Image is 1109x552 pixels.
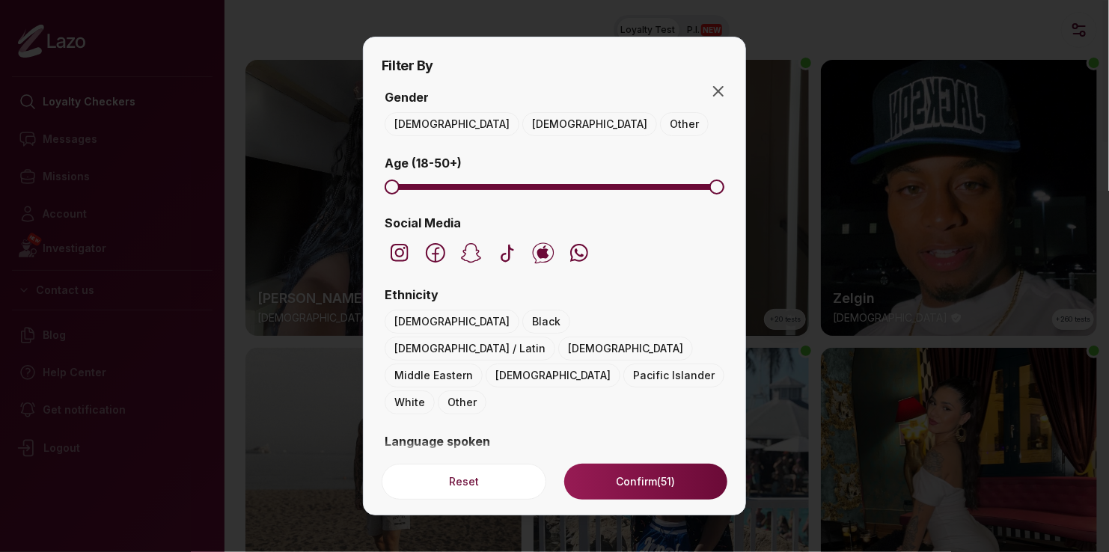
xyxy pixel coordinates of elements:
button: [DEMOGRAPHIC_DATA] [522,112,657,136]
label: Ethnicity [382,286,727,304]
span: Maximum [709,180,724,194]
button: Middle Eastern [385,364,483,387]
button: [DEMOGRAPHIC_DATA] [385,112,519,136]
button: Other [438,390,486,414]
button: Black [522,310,570,334]
button: Pacific Islander [623,364,724,387]
button: [DEMOGRAPHIC_DATA] [558,337,693,361]
label: Language spoken [382,432,727,450]
button: [DEMOGRAPHIC_DATA] [385,310,519,334]
label: Gender [382,88,727,106]
button: Reset [382,464,546,500]
span: Minimum [385,180,400,194]
button: [DEMOGRAPHIC_DATA] / Latin [385,337,555,361]
button: Confirm(51) [564,464,727,500]
label: Age [382,154,727,172]
h2: Filter By [364,55,745,76]
button: Other [660,112,709,136]
label: Social Media [382,214,727,232]
span: ( 18 - 50 +) [412,156,462,171]
button: White [385,390,435,414]
button: [DEMOGRAPHIC_DATA] [486,364,620,387]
